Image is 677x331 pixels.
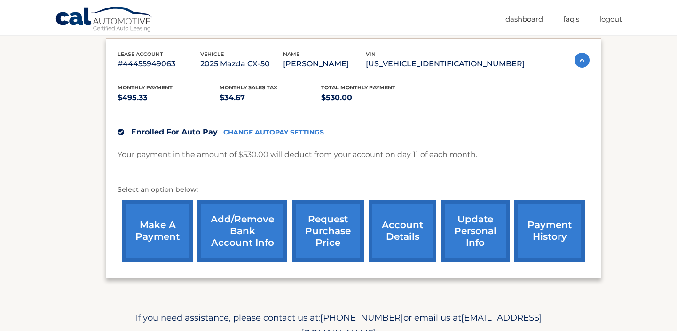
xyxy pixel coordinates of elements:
[321,84,395,91] span: Total Monthly Payment
[55,6,154,33] a: Cal Automotive
[292,200,364,262] a: request purchase price
[118,184,590,196] p: Select an option below:
[220,84,277,91] span: Monthly sales Tax
[514,200,585,262] a: payment history
[223,128,324,136] a: CHANGE AUTOPAY SETTINGS
[320,312,403,323] span: [PHONE_NUMBER]
[505,11,543,27] a: Dashboard
[575,53,590,68] img: accordion-active.svg
[220,91,322,104] p: $34.67
[122,200,193,262] a: make a payment
[369,200,436,262] a: account details
[366,51,376,57] span: vin
[118,148,477,161] p: Your payment in the amount of $530.00 will deduct from your account on day 11 of each month.
[131,127,218,136] span: Enrolled For Auto Pay
[118,84,173,91] span: Monthly Payment
[118,51,163,57] span: lease account
[563,11,579,27] a: FAQ's
[200,51,224,57] span: vehicle
[283,51,299,57] span: name
[599,11,622,27] a: Logout
[441,200,510,262] a: update personal info
[366,57,525,71] p: [US_VEHICLE_IDENTIFICATION_NUMBER]
[118,91,220,104] p: $495.33
[283,57,366,71] p: [PERSON_NAME]
[197,200,287,262] a: Add/Remove bank account info
[118,57,200,71] p: #44455949063
[118,129,124,135] img: check.svg
[321,91,423,104] p: $530.00
[200,57,283,71] p: 2025 Mazda CX-50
